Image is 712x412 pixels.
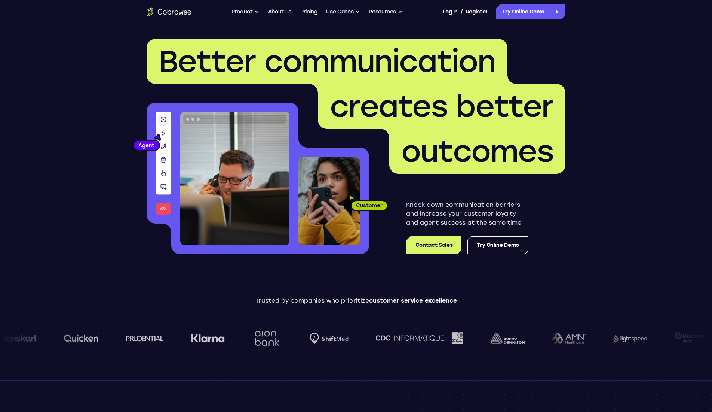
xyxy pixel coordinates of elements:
[231,4,259,19] button: Product
[180,112,289,245] img: A customer support agent talking on the phone
[597,334,631,342] img: Lightspeed
[442,4,457,19] a: Log In
[359,332,446,344] img: CDC Informatique
[159,43,495,79] span: Better communication
[369,4,402,19] button: Resources
[406,236,461,254] a: Contact Sales
[330,88,553,124] span: creates better
[406,200,528,227] p: Knock down communication barriers and increase your customer loyalty and agent success at the sam...
[300,4,317,19] a: Pricing
[535,333,570,344] img: AMN Healthcare
[109,335,147,341] img: prudential
[466,4,488,19] a: Register
[496,4,565,19] a: Try Online Demo
[474,333,508,344] img: avery-dennison
[369,297,457,304] span: customer service excellence
[401,133,553,169] span: outcomes
[461,7,463,16] span: /
[235,323,266,354] img: Aion Bank
[268,4,291,19] a: About us
[298,157,360,245] img: A customer holding their phone
[326,4,360,19] button: Use Cases
[174,334,208,343] img: Klarna
[467,236,528,254] a: Try Online Demo
[147,7,191,16] a: Go to the home page
[293,333,332,344] img: Shiftmed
